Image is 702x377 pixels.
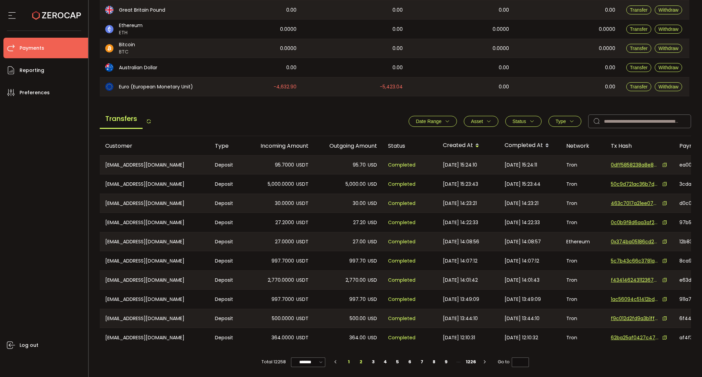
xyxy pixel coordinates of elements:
[275,238,294,246] span: 27.0000
[611,161,659,169] span: 0dff5858238a8e839189281fbc2ec85c2918afd1ac89378da1bae679bcd8cf3b
[505,295,541,303] span: [DATE] 13:49:09
[388,295,415,303] span: Completed
[561,232,605,251] div: Ethereum
[388,315,415,323] span: Completed
[20,43,44,53] span: Payments
[353,161,366,169] span: 95.70
[611,315,659,322] span: f9c012d2fd9a3b1ff61ebcabf615a7edabf27be58ced61305a60e0b8fccc72de
[105,44,113,52] img: btc_portfolio.svg
[505,180,541,188] span: [DATE] 15:23:44
[100,290,209,309] div: [EMAIL_ADDRESS][DOMAIN_NAME]
[275,161,294,169] span: 95.7000
[548,116,581,127] button: Type
[209,251,245,270] div: Deposit
[626,63,652,72] button: Transfer
[561,194,605,212] div: Tron
[611,334,659,341] span: 62ba25af0427c47e319b171b1ecece475306b1ef07646f4a478d8add43d13975
[443,161,477,169] span: [DATE] 15:24:10
[353,199,366,207] span: 30.00
[209,271,245,289] div: Deposit
[388,199,415,207] span: Completed
[119,7,165,14] span: Great Britain Pound
[611,257,659,265] span: 5c7b43c66c3781afa20f3eb5de961a81acf3f6451c5af0bb2f83031e966dbf0b
[392,64,403,72] span: 0.00
[119,64,157,71] span: Australian Dollar
[599,45,615,52] span: 0.0000
[443,315,478,323] span: [DATE] 13:44:10
[296,199,308,207] span: USDT
[505,276,540,284] span: [DATE] 14:01:43
[349,257,366,265] span: 997.70
[119,48,135,56] span: BTC
[296,315,308,323] span: USDT
[296,334,308,342] span: USDT
[443,334,475,342] span: [DATE] 12:10:31
[630,84,648,89] span: Transfer
[493,45,509,52] span: 0.0000
[100,109,143,129] span: Transfers
[416,357,428,367] li: 7
[561,213,605,232] div: Tron
[505,315,540,323] span: [DATE] 13:44:10
[499,6,509,14] span: 0.00
[658,7,678,13] span: Withdraw
[20,88,50,98] span: Preferences
[388,238,415,246] span: Completed
[443,180,478,188] span: [DATE] 15:23:43
[355,357,367,367] li: 2
[268,276,294,284] span: 2,770.0000
[20,65,44,75] span: Reporting
[275,219,294,227] span: 27.2000
[658,26,678,32] span: Withdraw
[105,83,113,91] img: eur_portfolio.svg
[561,271,605,289] div: Tron
[272,315,294,323] span: 500.0000
[368,219,377,227] span: USD
[100,309,209,328] div: [EMAIL_ADDRESS][DOMAIN_NAME]
[262,357,286,367] span: Total 12258
[391,357,404,367] li: 5
[561,309,605,328] div: Tron
[296,238,308,246] span: USDT
[505,257,539,265] span: [DATE] 14:07:12
[119,22,143,29] span: Ethereum
[388,219,415,227] span: Completed
[209,174,245,194] div: Deposit
[296,257,308,265] span: USDT
[626,44,652,53] button: Transfer
[388,180,415,188] span: Completed
[379,357,391,367] li: 4
[296,276,308,284] span: USDT
[268,180,294,188] span: 5,000.0000
[599,25,615,33] span: 0.0000
[561,290,605,309] div: Tron
[605,142,674,150] div: Tx Hash
[611,238,659,245] span: 0x374ba05186cd28aa07b5d5744acc023e8f1e89bff8b0bec7d9d9083ce181958c
[464,116,498,127] button: Asset
[368,276,377,284] span: USD
[561,328,605,347] div: Tron
[392,45,403,52] span: 0.00
[100,156,209,174] div: [EMAIL_ADDRESS][DOMAIN_NAME]
[605,83,615,91] span: 0.00
[100,271,209,289] div: [EMAIL_ADDRESS][DOMAIN_NAME]
[286,64,296,72] span: 0.00
[556,119,566,124] span: Type
[416,119,441,124] span: Date Range
[368,238,377,246] span: USD
[658,65,678,70] span: Withdraw
[100,251,209,270] div: [EMAIL_ADDRESS][DOMAIN_NAME]
[296,219,308,227] span: USDT
[403,357,416,367] li: 6
[611,277,659,284] span: f43414624311236775cf96a42ca66a76f310c02d684a63a43bf0602583ea1a6f
[296,295,308,303] span: USDT
[655,44,682,53] button: Withdraw
[388,257,415,265] span: Completed
[498,357,529,367] span: Go to
[100,232,209,251] div: [EMAIL_ADDRESS][DOMAIN_NAME]
[368,334,377,342] span: USD
[367,357,379,367] li: 3
[296,180,308,188] span: USDT
[368,161,377,169] span: USD
[655,63,682,72] button: Withdraw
